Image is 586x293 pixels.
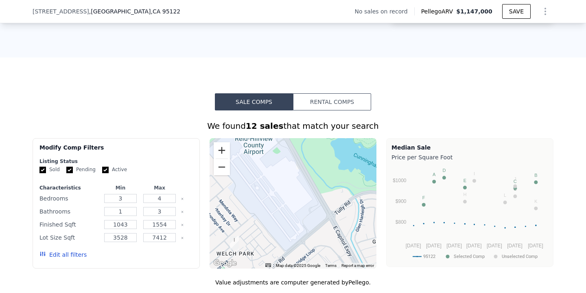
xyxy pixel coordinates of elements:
[215,93,293,110] button: Sale Comps
[433,172,436,177] text: A
[502,4,531,19] button: SAVE
[534,173,537,178] text: B
[212,258,238,269] a: Open this area in Google Maps (opens a new window)
[466,243,482,249] text: [DATE]
[89,7,180,15] span: , [GEOGRAPHIC_DATA]
[102,167,109,173] input: Active
[396,219,407,225] text: $800
[39,219,99,230] div: Finished Sqft
[406,243,421,249] text: [DATE]
[423,254,435,259] text: 95122
[293,93,371,110] button: Rental Comps
[464,178,466,183] text: E
[214,159,230,175] button: Zoom out
[502,254,538,259] text: Unselected Comp
[39,232,99,243] div: Lot Size Sqft
[151,8,180,15] span: , CA 95122
[39,167,46,173] input: Sold
[507,243,523,249] text: [DATE]
[246,121,284,131] strong: 12 sales
[474,171,475,176] text: I
[66,166,96,173] label: Pending
[487,243,502,249] text: [DATE]
[276,263,320,268] span: Map data ©2025 Google
[393,178,407,183] text: $1000
[265,263,271,267] button: Keyboard shortcuts
[456,8,492,15] span: $1,147,000
[181,236,184,240] button: Clear
[391,152,548,163] div: Price per Square Foot
[230,236,239,250] div: 2226 Annona Ave
[463,192,466,197] text: H
[354,7,414,15] div: No sales on record
[421,7,457,15] span: Pellego ARV
[39,185,99,191] div: Characteristics
[504,193,506,198] text: L
[391,163,548,265] svg: A chart.
[528,243,543,249] text: [DATE]
[181,210,184,214] button: Clear
[39,206,99,217] div: Bathrooms
[537,3,553,20] button: Show Options
[325,263,337,268] a: Terms (opens in new tab)
[142,185,177,191] div: Max
[214,142,230,159] button: Zoom in
[33,120,553,132] div: We found that match your search
[442,168,446,173] text: D
[514,179,517,184] text: C
[181,197,184,200] button: Clear
[426,243,442,249] text: [DATE]
[66,167,73,173] input: Pending
[341,263,374,268] a: Report a map error
[33,7,89,15] span: [STREET_ADDRESS]
[454,254,485,259] text: Selected Comp
[39,166,60,173] label: Sold
[102,166,127,173] label: Active
[39,251,87,259] button: Edit all filters
[39,143,193,158] div: Modify Comp Filters
[212,258,238,269] img: Google
[514,187,517,192] text: G
[103,185,138,191] div: Min
[534,199,538,204] text: K
[391,143,548,152] div: Median Sale
[396,198,407,204] text: $900
[446,243,462,249] text: [DATE]
[39,158,193,165] div: Listing Status
[181,223,184,227] button: Clear
[422,195,425,200] text: F
[33,278,553,286] div: Value adjustments are computer generated by Pellego .
[39,193,99,204] div: Bedrooms
[514,176,516,181] text: J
